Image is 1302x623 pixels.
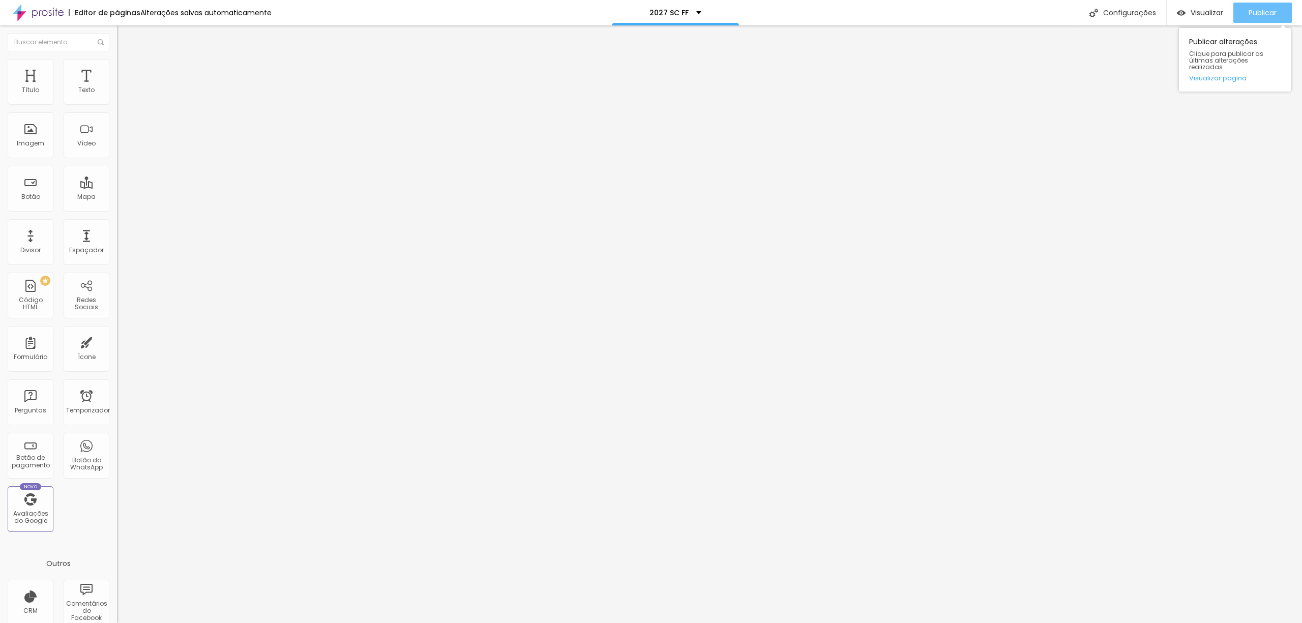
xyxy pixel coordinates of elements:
font: Temporizador [66,406,110,414]
font: Ícone [78,352,96,361]
button: Visualizar [1167,3,1233,23]
font: Espaçador [69,246,104,254]
font: Formulário [14,352,47,361]
font: Editor de páginas [75,8,140,18]
font: Botão de pagamento [12,453,50,469]
font: Título [22,85,39,94]
font: Novo [24,484,38,490]
img: Ícone [98,39,104,45]
font: Comentários do Facebook [66,599,107,622]
font: Imagem [17,139,44,147]
font: Configurações [1103,8,1156,18]
font: Publicar [1249,8,1277,18]
input: Buscar elemento [8,33,109,51]
font: Outros [46,558,71,569]
font: Redes Sociais [75,295,98,311]
font: Alterações salvas automaticamente [140,8,272,18]
font: Código HTML [19,295,43,311]
font: Publicar alterações [1189,37,1257,47]
img: Ícone [1089,9,1098,17]
font: Mapa [77,192,96,201]
font: Vídeo [77,139,96,147]
font: Botão [21,192,40,201]
font: Visualizar página [1189,73,1247,83]
iframe: Editor [117,25,1302,623]
font: Divisor [20,246,41,254]
font: Clique para publicar as últimas alterações realizadas [1189,49,1263,71]
font: 2027 SC FF [649,8,689,18]
a: Visualizar página [1189,75,1281,81]
img: view-1.svg [1177,9,1186,17]
font: Botão do WhatsApp [70,456,103,471]
font: Visualizar [1191,8,1223,18]
button: Publicar [1233,3,1292,23]
font: Texto [78,85,95,94]
font: CRM [23,606,38,615]
font: Perguntas [15,406,46,414]
font: Avaliações do Google [13,509,48,525]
